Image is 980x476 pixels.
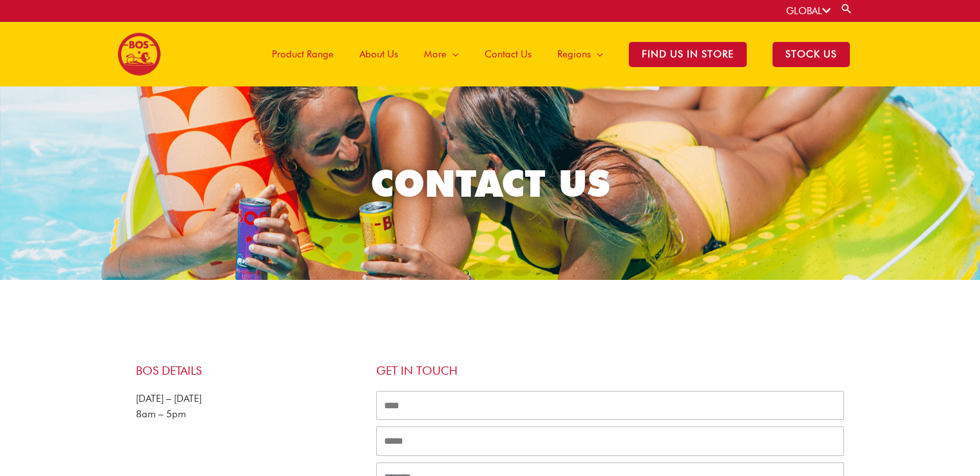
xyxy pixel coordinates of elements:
[472,22,544,86] a: Contact Us
[117,32,161,76] img: BOS logo finals-200px
[136,408,186,420] span: 8am – 5pm
[773,42,850,67] span: STOCK US
[760,22,863,86] a: STOCK US
[616,22,760,86] a: Find Us in Store
[557,35,591,74] span: Regions
[136,364,363,378] h4: BOS Details
[347,22,411,86] a: About Us
[136,393,202,404] span: [DATE] – [DATE]
[786,5,831,17] a: GLOBAL
[376,364,845,378] h4: Get in touch
[424,35,447,74] span: More
[411,22,472,86] a: More
[840,3,853,15] a: Search button
[259,22,347,86] a: Product Range
[485,35,532,74] span: Contact Us
[130,159,850,207] h2: CONTACT US
[272,35,334,74] span: Product Range
[544,22,616,86] a: Regions
[249,22,863,86] nav: Site Navigation
[629,42,747,67] span: Find Us in Store
[360,35,398,74] span: About Us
